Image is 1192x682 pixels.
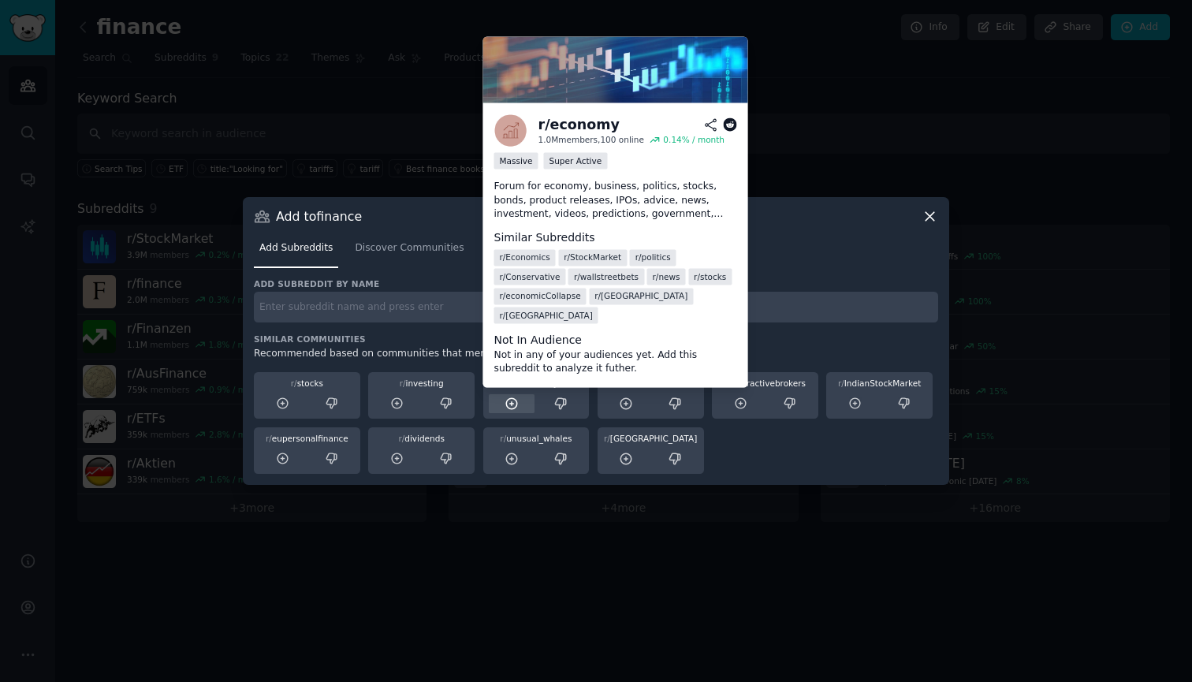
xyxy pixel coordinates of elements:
[259,378,355,389] div: stocks
[717,378,813,389] div: interactivebrokers
[500,434,506,443] span: r/
[574,271,639,282] span: r/ wallstreetbets
[653,271,680,282] span: r/ news
[514,378,520,388] span: r/
[594,290,687,301] span: r/ [GEOGRAPHIC_DATA]
[663,135,725,146] div: 0.14 % / month
[349,236,469,268] a: Discover Communities
[266,434,272,443] span: r/
[254,292,938,322] input: Enter subreddit name and press enter
[832,378,927,389] div: IndianStockMarket
[500,271,561,282] span: r/ Conservative
[538,135,644,146] div: 1.0M members, 100 online
[291,378,297,388] span: r/
[254,278,938,289] h3: Add subreddit by name
[544,152,608,169] div: Super Active
[603,433,698,444] div: [GEOGRAPHIC_DATA]
[838,378,844,388] span: r/
[500,310,593,321] span: r/ [GEOGRAPHIC_DATA]
[694,271,726,282] span: r/ stocks
[494,180,737,222] p: Forum for economy, business, politics, stocks, bonds, product releases, IPOs, advice, news, inves...
[604,434,610,443] span: r/
[500,290,581,301] span: r/ economicCollapse
[494,348,737,376] dd: Not in any of your audiences yet. Add this subreddit to analyze it futher.
[500,252,550,263] span: r/ Economics
[494,152,538,169] div: Massive
[374,378,469,389] div: investing
[489,433,584,444] div: unusual_whales
[635,252,671,263] span: r/ politics
[400,378,406,388] span: r/
[374,433,469,444] div: dividends
[259,433,355,444] div: eupersonalfinance
[483,36,748,102] img: Economy
[254,347,938,361] div: Recommended based on communities that members of your audience also participate in.
[494,114,527,147] img: economy
[254,236,338,268] a: Add Subreddits
[494,229,737,246] dt: Similar Subreddits
[276,208,362,225] h3: Add to finance
[725,378,731,388] span: r/
[494,332,737,348] dt: Not In Audience
[259,241,333,255] span: Add Subreddits
[355,241,464,255] span: Discover Communities
[564,252,621,263] span: r/ StockMarket
[538,115,620,135] div: r/ economy
[603,378,609,388] span: r/
[398,434,404,443] span: r/
[254,334,938,345] h3: Similar Communities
